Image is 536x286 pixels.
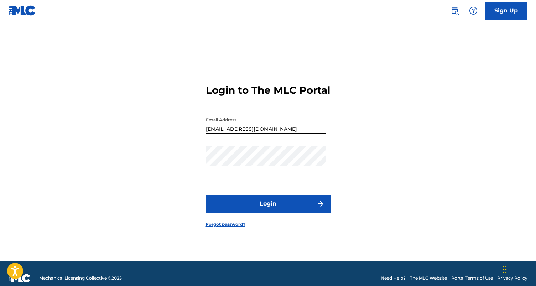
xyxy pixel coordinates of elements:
[316,199,325,208] img: f7272a7cc735f4ea7f67.svg
[503,259,507,280] div: Drag
[381,275,406,281] a: Need Help?
[206,221,245,228] a: Forgot password?
[485,2,527,20] a: Sign Up
[206,195,331,213] button: Login
[500,252,536,286] iframe: Chat Widget
[410,275,447,281] a: The MLC Website
[451,275,493,281] a: Portal Terms of Use
[9,274,31,282] img: logo
[206,84,330,97] h3: Login to The MLC Portal
[451,6,459,15] img: search
[39,275,122,281] span: Mechanical Licensing Collective © 2025
[466,4,480,18] div: Help
[497,275,527,281] a: Privacy Policy
[448,4,462,18] a: Public Search
[469,6,478,15] img: help
[9,5,36,16] img: MLC Logo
